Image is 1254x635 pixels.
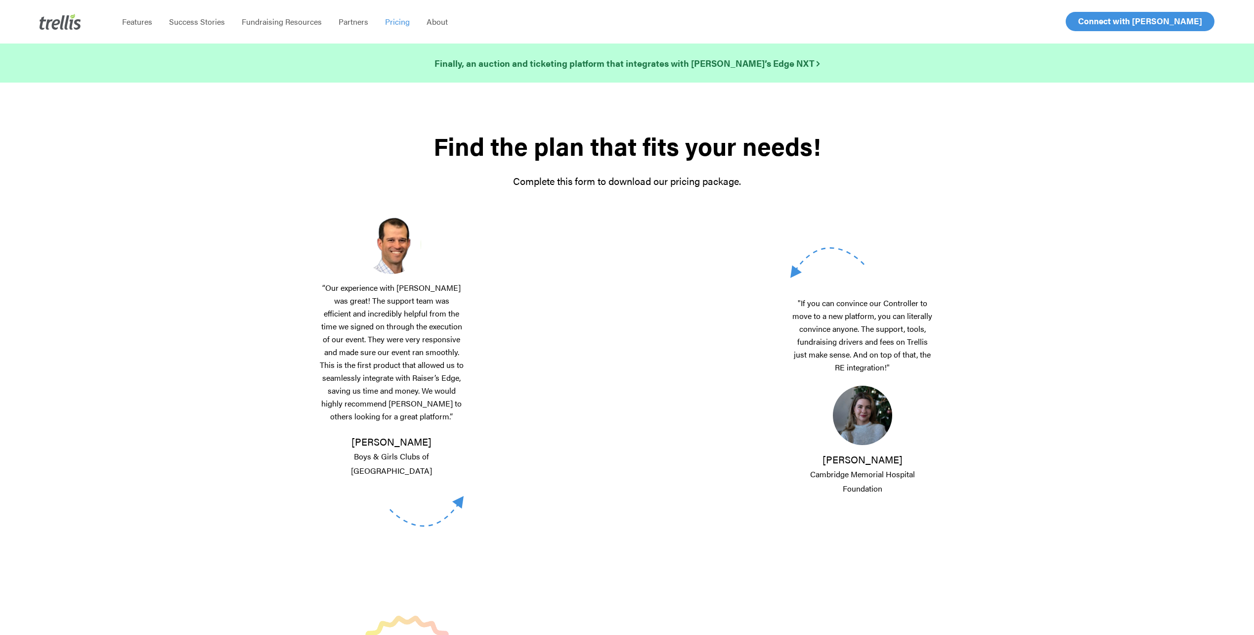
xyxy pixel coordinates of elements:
a: Pricing [377,17,418,27]
a: Finally, an auction and ticketing platform that integrates with [PERSON_NAME]’s Edge NXT [434,56,820,70]
strong: Finally, an auction and ticketing platform that integrates with [PERSON_NAME]’s Edge NXT [434,57,820,69]
span: Features [122,16,152,27]
p: [PERSON_NAME] [790,453,935,495]
img: Screenshot-2025-03-18-at-2.39.01%E2%80%AFPM.png [362,215,421,274]
a: Success Stories [161,17,233,27]
a: Connect with [PERSON_NAME] [1066,12,1214,31]
iframe: Form 0 [507,334,747,408]
img: 1700858054423.jpeg [833,386,892,445]
p: “Our experience with [PERSON_NAME] was great! The support team was efficient and incredibly helpf... [320,281,464,435]
span: Fundraising Resources [242,16,322,27]
strong: Find the plan that fits your needs! [433,128,821,163]
span: About [427,16,448,27]
a: Fundraising Resources [233,17,330,27]
p: "If you can convince our Controller to move to a new platform, you can literally convince anyone.... [790,297,935,386]
span: Connect with [PERSON_NAME] [1078,15,1202,27]
img: Trellis [40,14,81,30]
span: Boys & Girls Clubs of [GEOGRAPHIC_DATA] [351,451,432,476]
span: Cambridge Memorial Hospital Foundation [810,468,915,494]
p: Complete this form to download our pricing package. [320,174,935,188]
span: Pricing [385,16,410,27]
a: About [418,17,456,27]
span: Success Stories [169,16,225,27]
span: Partners [339,16,368,27]
p: [PERSON_NAME] [320,435,464,477]
a: Features [114,17,161,27]
a: Partners [330,17,377,27]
